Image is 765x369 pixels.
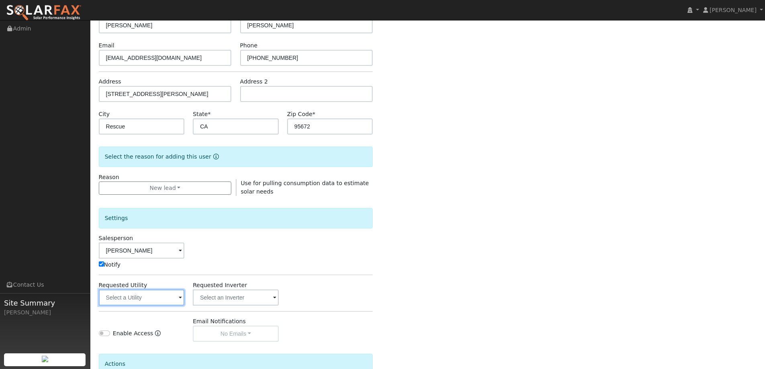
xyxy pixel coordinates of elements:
label: Enable Access [113,329,153,338]
button: New lead [99,181,232,195]
span: Required [312,111,315,117]
label: State [193,110,210,118]
div: [PERSON_NAME] [4,308,86,317]
img: retrieve [42,356,48,362]
label: Salesperson [99,234,133,243]
label: Requested Utility [99,281,147,289]
input: Select an Inverter [193,289,279,306]
span: Site Summary [4,298,86,308]
label: Address 2 [240,77,268,86]
a: Enable Access [155,329,161,342]
label: Address [99,77,121,86]
label: Phone [240,41,258,50]
span: Required [208,111,210,117]
label: Email [99,41,114,50]
label: Zip Code [287,110,315,118]
img: SolarFax [6,4,82,21]
div: Select the reason for adding this user [99,147,373,167]
label: Requested Inverter [193,281,247,289]
label: City [99,110,110,118]
span: [PERSON_NAME] [710,7,757,13]
label: Reason [99,173,119,181]
input: Select a Utility [99,289,185,306]
div: Settings [99,208,373,228]
input: Notify [99,261,104,267]
input: Select a User [99,243,185,259]
a: Reason for new user [211,153,219,160]
label: Notify [99,261,121,269]
label: Email Notifications [193,317,246,326]
span: Use for pulling consumption data to estimate solar needs [241,180,369,195]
